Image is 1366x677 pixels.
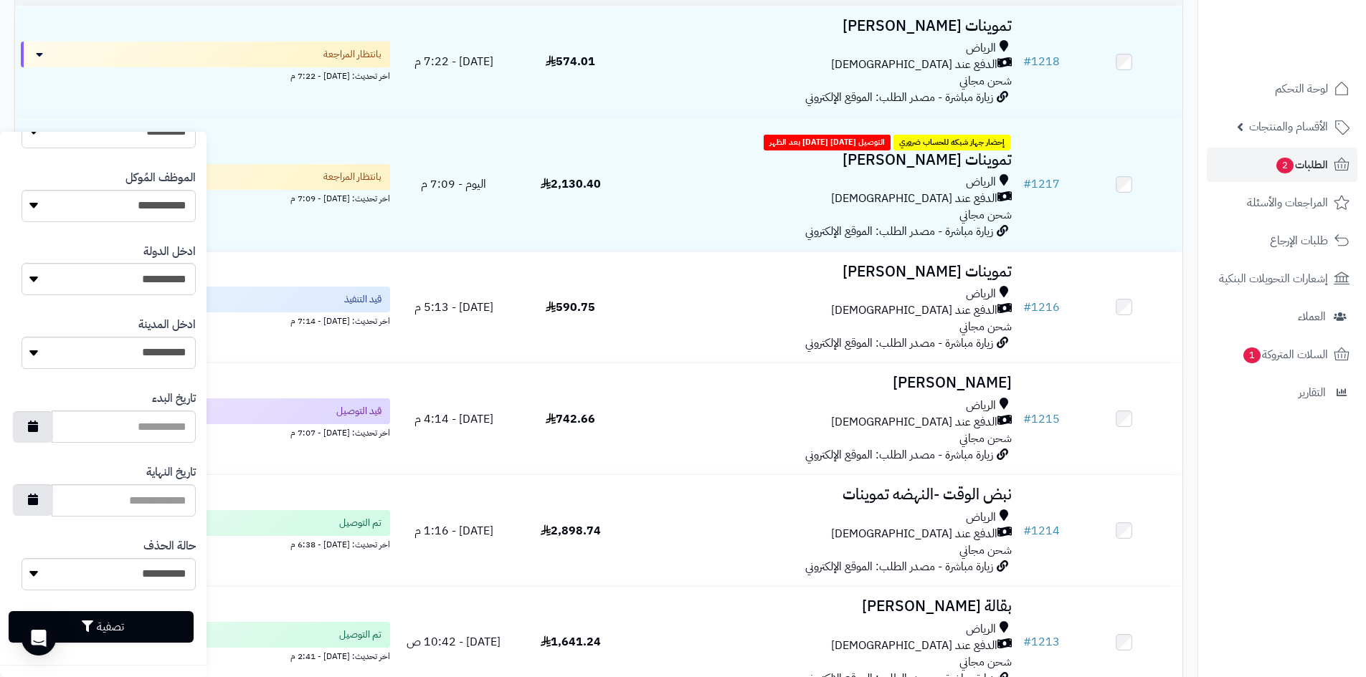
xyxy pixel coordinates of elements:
h3: بقالة [PERSON_NAME] [635,598,1012,615]
a: #1213 [1023,633,1060,650]
span: الدفع عند [DEMOGRAPHIC_DATA] [831,191,997,207]
span: # [1023,299,1031,316]
label: حالة الحذف [143,538,196,554]
span: شحن مجاني [959,206,1012,224]
span: الرياض [966,286,996,302]
span: [DATE] - 1:16 م [414,522,493,539]
div: Open Intercom Messenger [22,621,56,656]
span: الطلبات [1275,155,1328,175]
label: ادخل الدولة [143,244,196,260]
span: الدفع عند [DEMOGRAPHIC_DATA] [831,302,997,319]
label: الموظف المُوكل [125,170,196,186]
span: بانتظار المراجعة [323,47,381,62]
span: 2,898.74 [541,522,601,539]
span: شحن مجاني [959,72,1012,90]
span: 574.01 [546,53,595,70]
span: 2 [1276,158,1294,174]
span: الدفع عند [DEMOGRAPHIC_DATA] [831,57,997,73]
a: إشعارات التحويلات البنكية [1207,261,1357,296]
span: 2,130.40 [541,176,601,193]
span: الدفع عند [DEMOGRAPHIC_DATA] [831,414,997,431]
span: قيد التوصيل [336,404,381,418]
span: إحضار جهاز شبكه للحساب ضروري [893,135,1010,150]
button: تصفية [9,611,194,643]
span: شحن مجاني [959,542,1012,559]
span: المراجعات والأسئلة [1247,193,1328,213]
span: اليوم - 7:09 م [421,176,486,193]
a: #1217 [1023,176,1060,193]
span: الرياض [966,509,996,526]
a: المراجعات والأسئلة [1207,186,1357,220]
span: الرياض [966,621,996,638]
span: # [1023,633,1031,650]
span: التقارير [1299,383,1326,403]
span: 1 [1243,347,1261,364]
span: شحن مجاني [959,653,1012,671]
span: زيارة مباشرة - مصدر الطلب: الموقع الإلكتروني [805,558,993,575]
a: العملاء [1207,299,1357,334]
span: الرياض [966,174,996,191]
a: طلبات الإرجاع [1207,224,1357,258]
span: [DATE] - 7:22 م [414,53,493,70]
span: الرياض [966,398,996,414]
h3: تموينات [PERSON_NAME] [635,152,1012,168]
span: تم التوصيل [339,628,381,642]
span: بانتظار المراجعة [323,170,381,184]
a: #1214 [1023,522,1060,539]
span: قيد التنفيذ [344,292,381,307]
span: تم التوصيل [339,516,381,530]
a: #1215 [1023,410,1060,428]
span: # [1023,176,1031,193]
span: السلات المتروكة [1242,345,1328,365]
span: [DATE] - 4:14 م [414,410,493,428]
span: 590.75 [546,299,595,316]
div: اخر تحديث: [DATE] - 7:22 م [21,67,390,82]
a: #1216 [1023,299,1060,316]
span: الدفع عند [DEMOGRAPHIC_DATA] [831,526,997,542]
h3: تموينات [PERSON_NAME] [635,18,1012,34]
span: طلبات الإرجاع [1270,231,1328,251]
h3: نبض الوقت -النهضه تموينات [635,486,1012,503]
span: شحن مجاني [959,318,1012,335]
span: [DATE] - 10:42 ص [407,633,501,650]
span: لوحة التحكم [1275,79,1328,99]
img: logo-2.png [1268,29,1352,59]
span: زيارة مباشرة - مصدر الطلب: الموقع الإلكتروني [805,446,993,464]
span: زيارة مباشرة - مصدر الطلب: الموقع الإلكتروني [805,89,993,106]
label: ادخل المدينة [138,317,196,333]
span: شحن مجاني [959,430,1012,447]
span: العملاء [1298,307,1326,327]
span: التوصيل [DATE] [DATE] بعد الظهر [764,135,891,150]
span: زيارة مباشرة - مصدر الطلب: الموقع الإلكتروني [805,335,993,352]
span: 1,641.24 [541,633,601,650]
span: زيارة مباشرة - مصدر الطلب: الموقع الإلكتروني [805,223,993,240]
span: 742.66 [546,410,595,428]
span: الرياض [966,40,996,57]
label: تاريخ البدء [152,390,196,407]
a: السلات المتروكة1 [1207,337,1357,372]
span: الدفع عند [DEMOGRAPHIC_DATA] [831,638,997,654]
a: التقارير [1207,375,1357,410]
a: #1218 [1023,53,1060,70]
label: تاريخ النهاية [146,464,196,481]
a: الطلبات2 [1207,148,1357,182]
span: إشعارات التحويلات البنكية [1219,269,1328,289]
span: # [1023,410,1031,428]
span: [DATE] - 5:13 م [414,299,493,316]
a: لوحة التحكم [1207,72,1357,106]
span: # [1023,522,1031,539]
span: الأقسام والمنتجات [1249,117,1328,137]
span: # [1023,53,1031,70]
h3: [PERSON_NAME] [635,375,1012,391]
h3: تموينات [PERSON_NAME] [635,264,1012,280]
